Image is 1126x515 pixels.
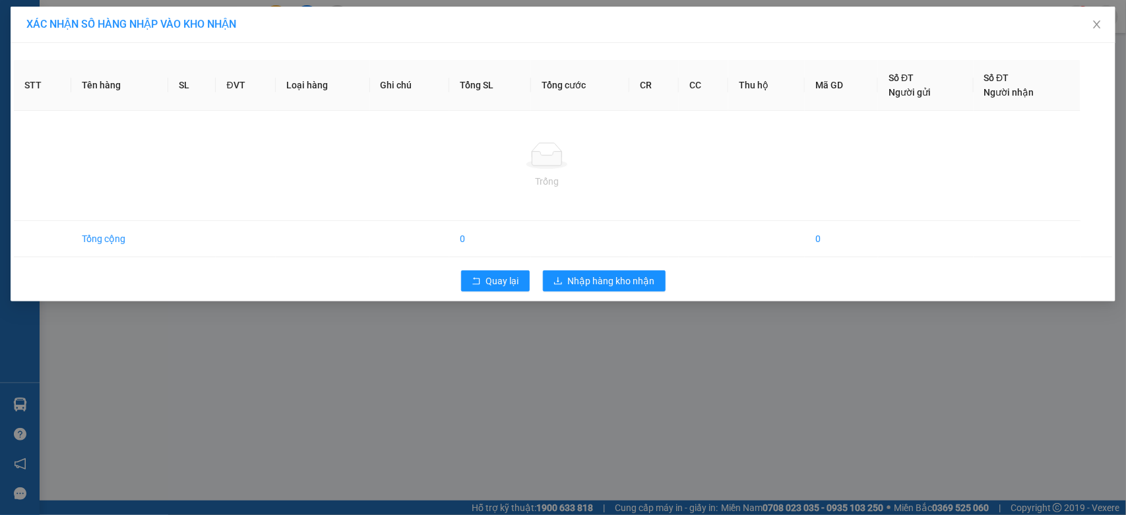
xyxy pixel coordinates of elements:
[543,270,666,291] button: downloadNhập hàng kho nhận
[568,274,655,288] span: Nhập hàng kho nhận
[449,60,532,111] th: Tổng SL
[629,60,679,111] th: CR
[728,60,805,111] th: Thu hộ
[461,270,530,291] button: rollbackQuay lại
[531,60,629,111] th: Tổng cước
[984,87,1034,98] span: Người nhận
[805,221,878,257] td: 0
[449,221,532,257] td: 0
[889,87,931,98] span: Người gửi
[24,174,1070,189] div: Trống
[553,276,563,287] span: download
[14,60,71,111] th: STT
[276,60,370,111] th: Loại hàng
[679,60,728,111] th: CC
[370,60,449,111] th: Ghi chú
[889,73,914,83] span: Số ĐT
[71,221,168,257] td: Tổng cộng
[26,18,236,30] span: XÁC NHẬN SỐ HÀNG NHẬP VÀO KHO NHẬN
[216,60,275,111] th: ĐVT
[984,73,1009,83] span: Số ĐT
[1079,7,1115,44] button: Close
[168,60,216,111] th: SL
[71,60,168,111] th: Tên hàng
[486,274,519,288] span: Quay lại
[805,60,878,111] th: Mã GD
[472,276,481,287] span: rollback
[1092,19,1102,30] span: close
